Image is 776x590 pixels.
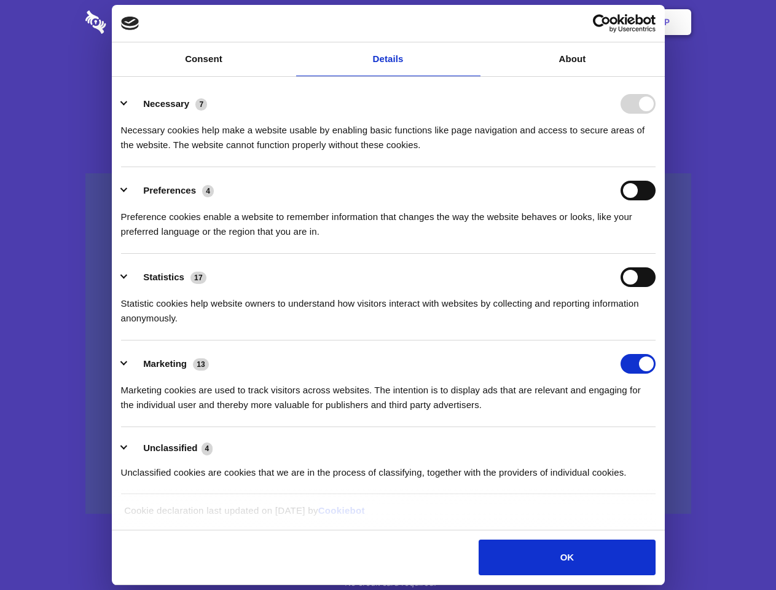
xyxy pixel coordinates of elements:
span: 17 [190,272,206,284]
button: Statistics (17) [121,267,214,287]
img: logo-wordmark-white-trans-d4663122ce5f474addd5e946df7df03e33cb6a1c49d2221995e7729f52c070b2.svg [85,10,190,34]
a: Login [557,3,611,41]
a: Cookiebot [318,505,365,516]
a: About [480,42,665,76]
a: Usercentrics Cookiebot - opens in a new window [548,14,656,33]
button: Marketing (13) [121,354,217,374]
div: Statistic cookies help website owners to understand how visitors interact with websites by collec... [121,287,656,326]
a: Details [296,42,480,76]
button: Preferences (4) [121,181,222,200]
div: Unclassified cookies are cookies that we are in the process of classifying, together with the pro... [121,456,656,480]
span: 4 [202,185,214,197]
button: OK [479,540,655,575]
span: 13 [193,358,209,371]
span: 7 [195,98,207,111]
button: Unclassified (4) [121,441,221,456]
img: logo [121,17,139,30]
label: Statistics [143,272,184,282]
label: Marketing [143,358,187,369]
iframe: Drift Widget Chat Controller [715,529,761,575]
a: Consent [112,42,296,76]
h1: Eliminate Slack Data Loss. [85,55,691,100]
a: Pricing [361,3,414,41]
div: Marketing cookies are used to track visitors across websites. The intention is to display ads tha... [121,374,656,412]
a: Wistia video thumbnail [85,173,691,514]
label: Necessary [143,98,189,109]
label: Preferences [143,185,196,195]
button: Necessary (7) [121,94,215,114]
div: Cookie declaration last updated on [DATE] by [115,503,661,527]
a: Contact [498,3,555,41]
div: Necessary cookies help make a website usable by enabling basic functions like page navigation and... [121,114,656,152]
span: 4 [202,442,213,455]
div: Preference cookies enable a website to remember information that changes the way the website beha... [121,200,656,239]
h4: Auto-redaction of sensitive data, encrypted data sharing and self-destructing private chats. Shar... [85,112,691,152]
